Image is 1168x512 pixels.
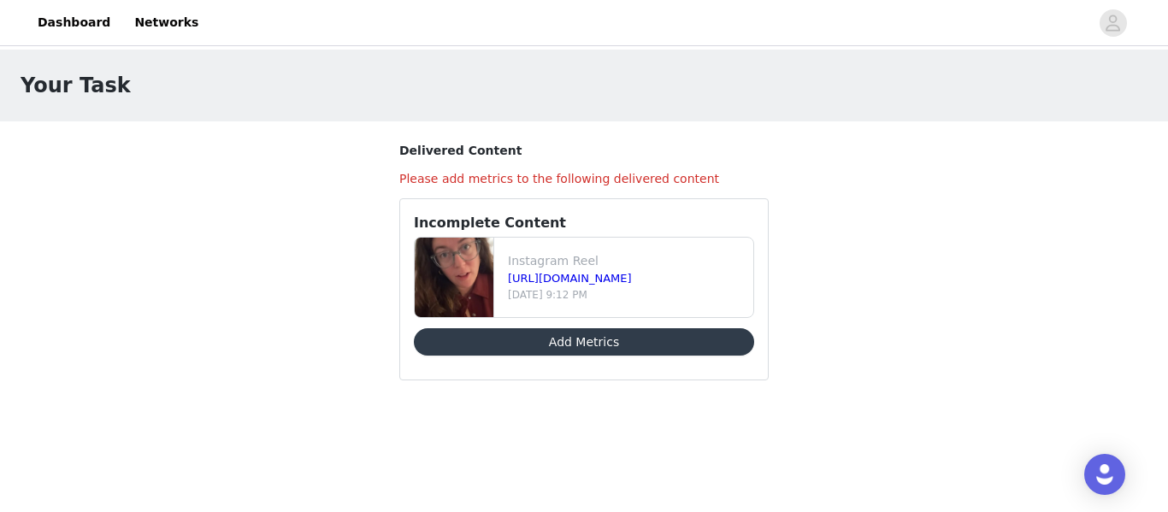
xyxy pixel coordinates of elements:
[1105,9,1121,37] div: avatar
[508,252,746,270] p: Instagram Reel
[27,3,121,42] a: Dashboard
[414,213,754,233] h3: Incomplete Content
[399,170,769,188] h4: Please add metrics to the following delivered content
[508,272,632,285] a: [URL][DOMAIN_NAME]
[124,3,209,42] a: Networks
[415,238,493,317] img: file
[21,70,131,101] h1: Your Task
[1084,454,1125,495] div: Open Intercom Messenger
[414,328,754,356] button: Add Metrics
[399,142,769,160] h3: Delivered Content
[508,287,746,303] p: [DATE] 9:12 PM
